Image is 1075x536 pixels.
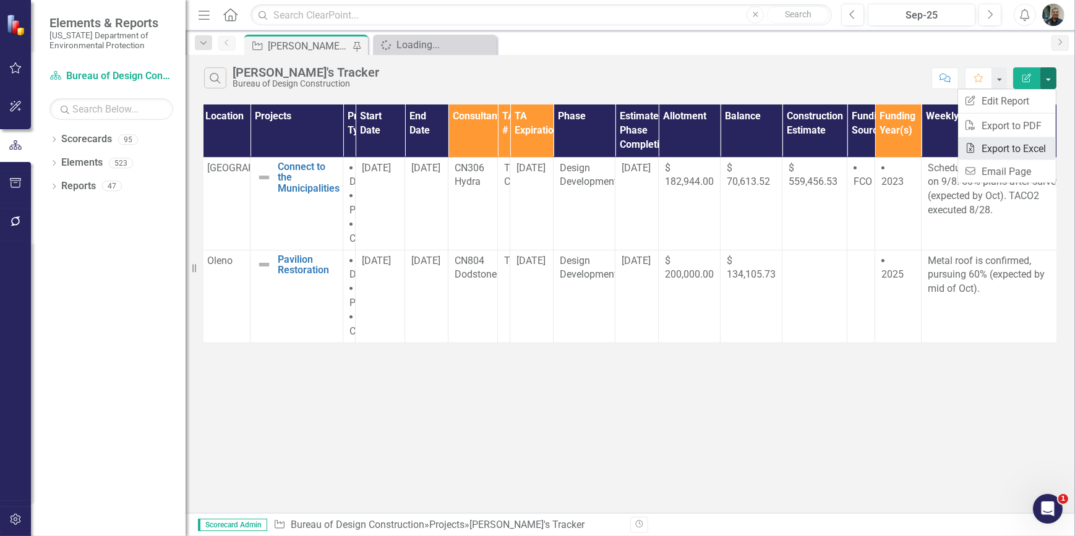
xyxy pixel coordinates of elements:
[49,30,173,51] small: [US_STATE] Department of Environmental Protection
[251,250,343,342] td: Double-Click to Edit Right Click for Context Menu
[268,38,349,54] div: [PERSON_NAME]'s Tracker
[6,14,28,35] img: ClearPoint Strategy
[665,162,714,188] span: $ 182,944.00
[516,255,546,266] span: [DATE]
[405,250,448,342] td: Double-Click to Edit
[102,181,122,192] div: 47
[356,250,405,342] td: Double-Click to Edit
[362,255,391,266] span: [DATE]
[1058,494,1068,504] span: 1
[429,519,465,530] a: Projects
[109,158,133,168] div: 523
[922,157,1070,250] td: Double-Click to Edit
[61,132,112,147] a: Scorecards
[554,157,615,250] td: Double-Click to Edit
[510,157,554,250] td: Double-Click to Edit
[854,176,872,187] span: FCO
[349,325,356,337] span: C
[785,9,812,19] span: Search
[727,162,770,188] span: $ 70,613.52
[498,250,510,342] td: Double-Click to Edit
[201,250,251,342] td: Double-Click to Edit
[233,66,379,79] div: [PERSON_NAME]'s Tracker
[349,297,356,308] span: P
[118,134,138,145] div: 95
[958,160,1056,183] a: Email Page
[49,69,173,83] a: Bureau of Design Construction
[251,4,832,26] input: Search ClearPoint...
[659,157,721,250] td: Double-Click to Edit
[721,157,782,250] td: Double-Click to Edit
[233,79,379,88] div: Bureau of Design Construction
[727,255,776,281] span: $ 134,105.73
[349,232,356,244] span: C
[448,157,498,250] td: Double-Click to Edit
[278,254,336,276] a: Pavilion Restoration
[273,518,621,532] div: » »
[868,4,975,26] button: Sep-25
[659,250,721,342] td: Double-Click to Edit
[922,250,1070,342] td: Double-Click to Edit
[61,179,96,194] a: Reports
[201,157,251,250] td: Double-Click to Edit
[958,114,1056,137] a: Export to PDF
[875,250,922,342] td: Double-Click to Edit
[376,37,494,53] a: Loading...
[881,176,904,187] span: 2023
[1033,494,1063,524] iframe: Intercom live chat
[615,250,659,342] td: Double-Click to Edit
[782,250,847,342] td: Double-Click to Edit
[198,519,267,531] span: Scorecard Admin
[343,250,356,342] td: Double-Click to Edit
[455,161,491,190] p: CN306 Hydra
[411,255,440,266] span: [DATE]
[349,176,356,187] span: D
[847,250,875,342] td: Double-Click to Edit
[721,250,782,342] td: Double-Click to Edit
[349,268,356,280] span: D
[516,162,546,174] span: [DATE]
[291,519,424,530] a: Bureau of Design Construction
[356,157,405,250] td: Double-Click to Edit
[782,157,847,250] td: Double-Click to Edit
[622,255,651,266] span: [DATE]
[958,90,1056,113] a: Edit Report
[615,157,659,250] td: Double-Click to Edit
[665,255,714,281] span: $ 200,000.00
[251,157,343,250] td: Double-Click to Edit Right Click for Context Menu
[958,137,1056,160] a: Export to Excel
[257,257,272,272] img: Not Defined
[411,162,440,174] span: [DATE]
[396,37,494,53] div: Loading...
[847,157,875,250] td: Double-Click to Edit
[207,255,233,266] span: Oleno
[349,204,356,216] span: P
[767,6,829,23] button: Search
[469,519,585,530] div: [PERSON_NAME]'s Tracker
[1042,4,1064,26] img: Rafael DeLeon
[554,250,615,342] td: Double-Click to Edit
[875,157,922,250] td: Double-Click to Edit
[560,255,617,281] span: Design Development
[278,161,340,194] a: Connect to the Municipalities
[789,162,837,188] span: $ 559,456.53
[560,162,617,188] span: Design Development
[343,157,356,250] td: Double-Click to Edit
[498,157,510,250] td: Double-Click to Edit
[49,15,173,30] span: Elements & Reports
[49,98,173,120] input: Search Below...
[362,162,391,174] span: [DATE]
[455,254,491,283] p: CN804 Dodstone
[928,161,1063,218] p: Scheduling additional survey on 9/8. 60% plans after survey (expected by Oct). TACO2 executed 8/28.
[872,8,971,23] div: Sep-25
[61,156,103,170] a: Elements
[405,157,448,250] td: Double-Click to Edit
[207,162,301,174] span: [GEOGRAPHIC_DATA]
[257,170,272,185] img: Not Defined
[622,162,651,174] span: [DATE]
[448,250,498,342] td: Double-Click to Edit
[881,268,904,280] span: 2025
[928,254,1063,297] p: Metal roof is confirmed, pursuing 60% (expected by mid of Oct).
[510,250,554,342] td: Double-Click to Edit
